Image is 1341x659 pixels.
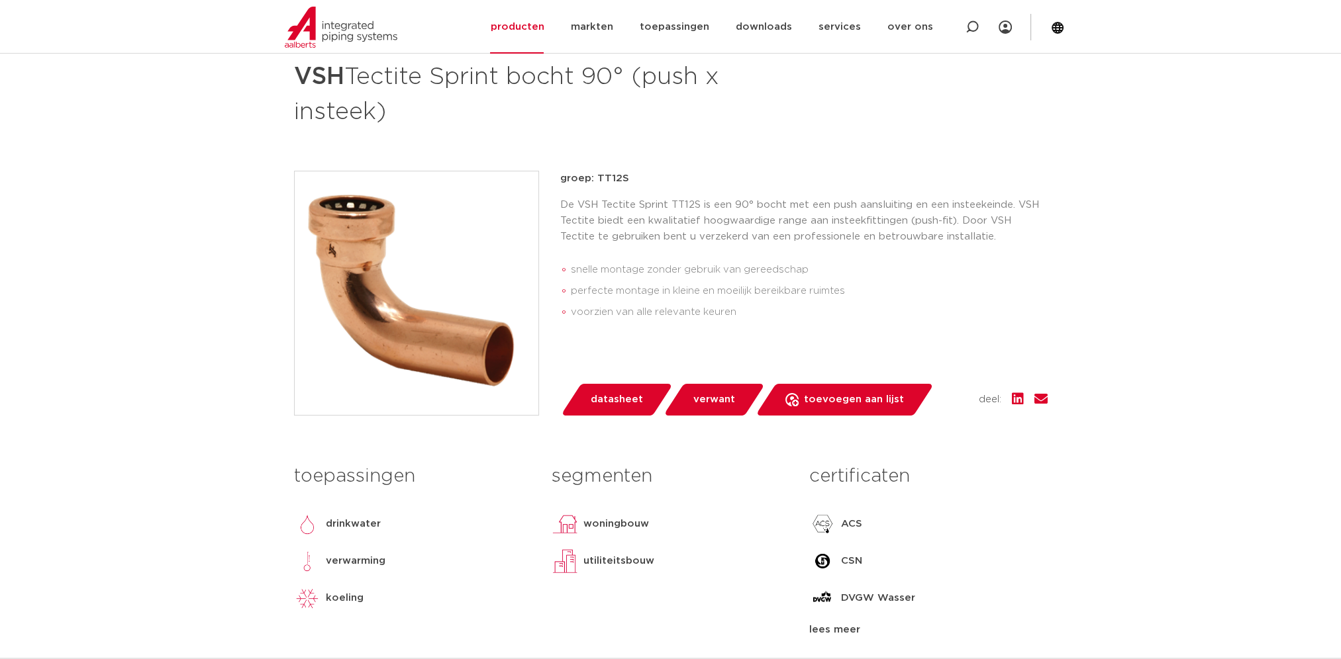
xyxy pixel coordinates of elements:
[591,389,643,410] span: datasheet
[663,384,765,416] a: verwant
[326,516,381,532] p: drinkwater
[560,197,1048,245] p: De VSH Tectite Sprint TT12S is een 90° bocht met een push aansluiting en een insteekeinde. VSH Te...
[552,548,578,574] img: utiliteitsbouw
[571,302,1048,323] li: voorzien van alle relevante keuren
[326,553,385,569] p: verwarming
[809,585,836,611] img: DVGW Wasser
[841,590,915,606] p: DVGW Wasser
[294,548,321,574] img: verwarming
[809,548,836,574] img: CSN
[809,622,1047,638] div: lees meer
[294,463,532,490] h3: toepassingen
[294,511,321,537] img: drinkwater
[294,585,321,611] img: koeling
[841,553,862,569] p: CSN
[809,511,836,537] img: ACS
[294,65,344,89] strong: VSH
[552,463,789,490] h3: segmenten
[294,57,791,128] h1: Tectite Sprint bocht 90° (push x insteek)
[693,389,735,410] span: verwant
[326,590,364,606] p: koeling
[560,384,673,416] a: datasheet
[583,516,649,532] p: woningbouw
[295,171,538,415] img: Product Image for VSH Tectite Sprint bocht 90° (push x insteek)
[583,553,654,569] p: utiliteitsbouw
[571,281,1048,302] li: perfecte montage in kleine en moeilijk bereikbare ruimtes
[571,259,1048,281] li: snelle montage zonder gebruik van gereedschap
[552,511,578,537] img: woningbouw
[804,389,904,410] span: toevoegen aan lijst
[809,463,1047,490] h3: certificaten
[841,516,862,532] p: ACS
[560,171,1048,187] p: groep: TT12S
[979,392,1001,408] span: deel:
